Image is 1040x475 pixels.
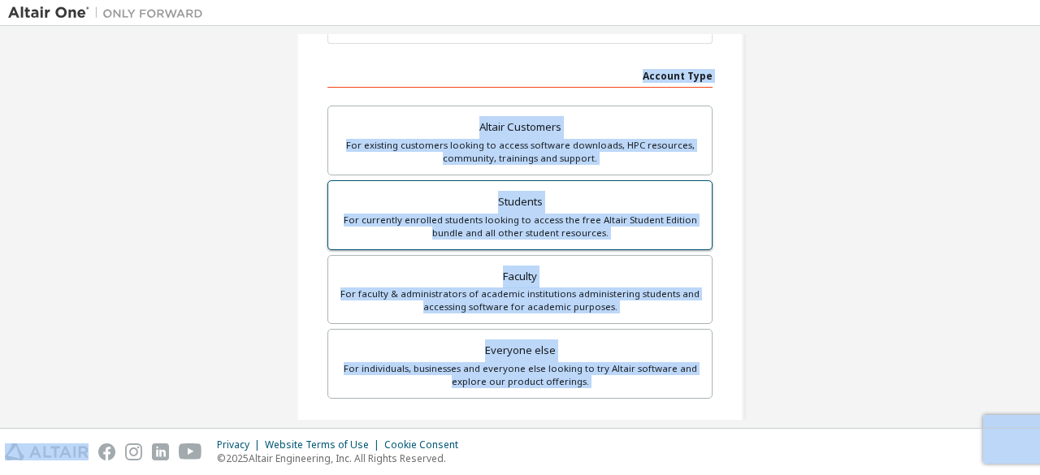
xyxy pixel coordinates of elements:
[152,443,169,460] img: linkedin.svg
[338,116,702,139] div: Altair Customers
[338,287,702,313] div: For faculty & administrators of academic institutions administering students and accessing softwa...
[338,266,702,288] div: Faculty
[5,443,89,460] img: altair_logo.svg
[98,443,115,460] img: facebook.svg
[125,443,142,460] img: instagram.svg
[338,139,702,165] div: For existing customers looking to access software downloads, HPC resources, community, trainings ...
[217,438,265,451] div: Privacy
[338,191,702,214] div: Students
[338,339,702,362] div: Everyone else
[8,5,211,21] img: Altair One
[384,438,468,451] div: Cookie Consent
[265,438,384,451] div: Website Terms of Use
[338,362,702,388] div: For individuals, businesses and everyone else looking to try Altair software and explore our prod...
[179,443,202,460] img: youtube.svg
[338,214,702,240] div: For currently enrolled students looking to access the free Altair Student Edition bundle and all ...
[327,62,713,88] div: Account Type
[217,451,468,465] p: © 2025 Altair Engineering, Inc. All Rights Reserved.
